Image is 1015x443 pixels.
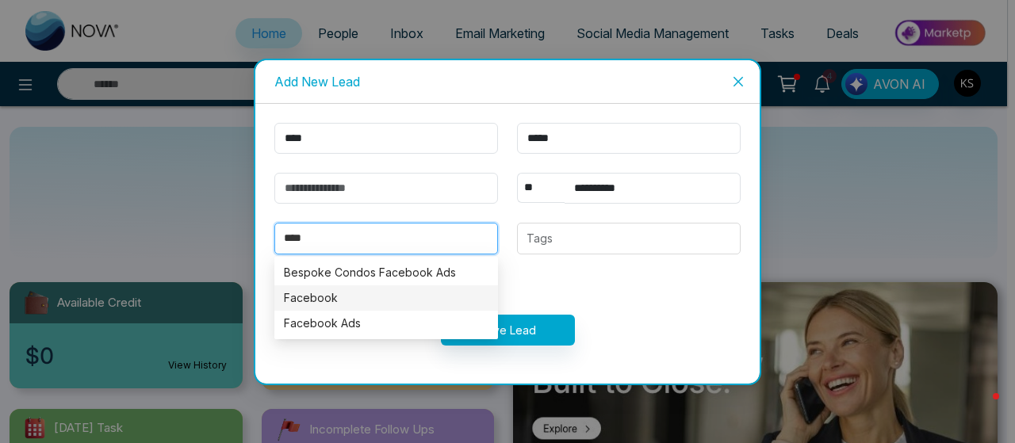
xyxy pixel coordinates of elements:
div: Add New Lead [274,73,741,90]
div: Facebook [274,285,498,311]
div: Bespoke Condos Facebook Ads [284,264,488,281]
iframe: Intercom live chat [961,389,999,427]
button: Save Lead [441,315,575,346]
div: Bespoke Condos Facebook Ads [274,260,498,285]
div: Facebook Ads [284,315,488,332]
div: Facebook [284,289,488,307]
div: Facebook Ads [274,311,498,336]
button: Close [717,60,760,103]
span: close [732,75,745,88]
